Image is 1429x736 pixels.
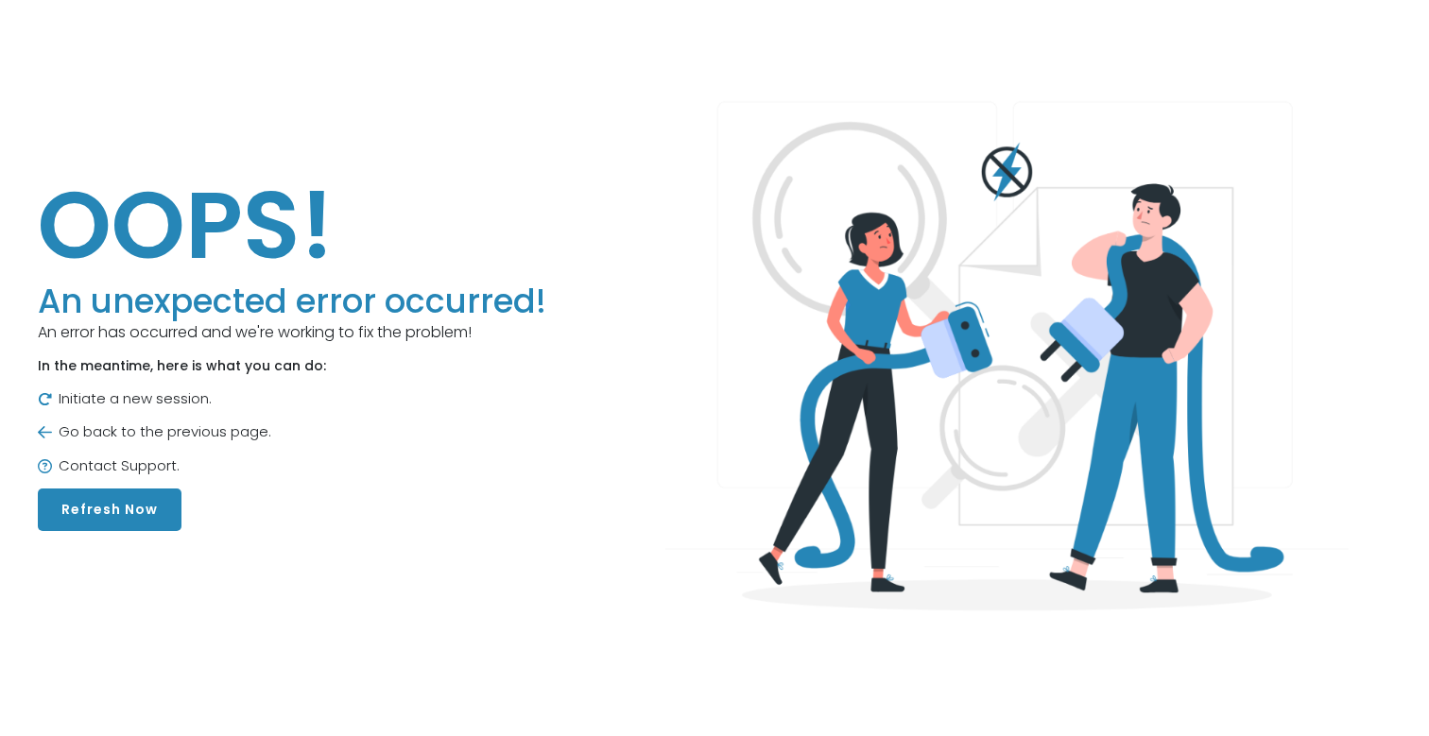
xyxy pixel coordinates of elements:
[38,168,546,282] h1: OOPS!
[38,388,546,410] p: Initiate a new session.
[38,356,546,376] p: In the meantime, here is what you can do:
[38,421,546,443] p: Go back to the previous page.
[38,455,546,477] p: Contact Support.
[38,282,546,321] h3: An unexpected error occurred!
[38,488,181,531] button: Refresh Now
[38,321,546,344] p: An error has occurred and we're working to fix the problem!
